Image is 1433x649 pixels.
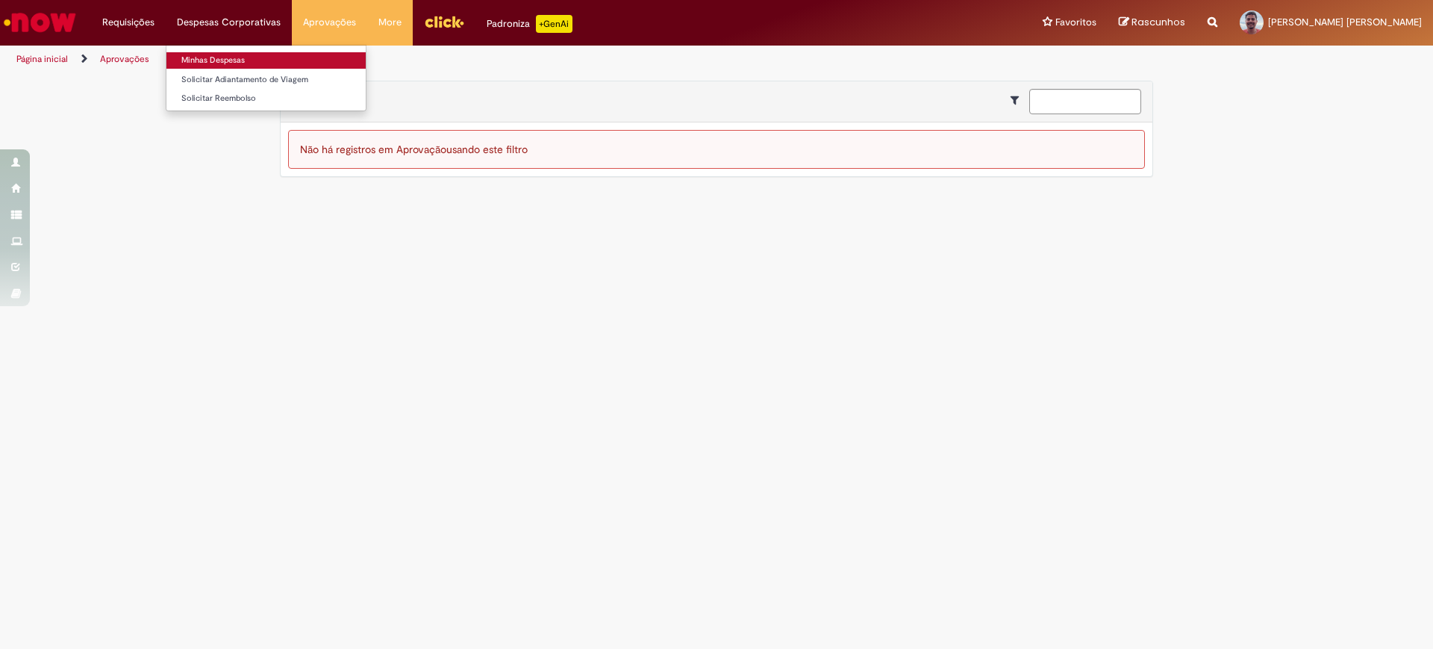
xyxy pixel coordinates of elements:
[446,143,528,156] span: usando este filtro
[102,15,154,30] span: Requisições
[288,130,1145,169] div: Não há registros em Aprovação
[16,53,68,65] a: Página inicial
[1011,95,1026,105] i: Mostrar filtros para: Suas Solicitações
[1055,15,1096,30] span: Favoritos
[166,90,366,107] a: Solicitar Reembolso
[487,15,572,33] div: Padroniza
[11,46,944,73] ul: Trilhas de página
[166,72,366,88] a: Solicitar Adiantamento de Viagem
[536,15,572,33] p: +GenAi
[177,15,281,30] span: Despesas Corporativas
[166,52,366,69] a: Minhas Despesas
[166,45,366,111] ul: Despesas Corporativas
[1268,16,1422,28] span: [PERSON_NAME] [PERSON_NAME]
[1131,15,1185,29] span: Rascunhos
[1119,16,1185,30] a: Rascunhos
[1,7,78,37] img: ServiceNow
[303,15,356,30] span: Aprovações
[378,15,402,30] span: More
[100,53,149,65] a: Aprovações
[424,10,464,33] img: click_logo_yellow_360x200.png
